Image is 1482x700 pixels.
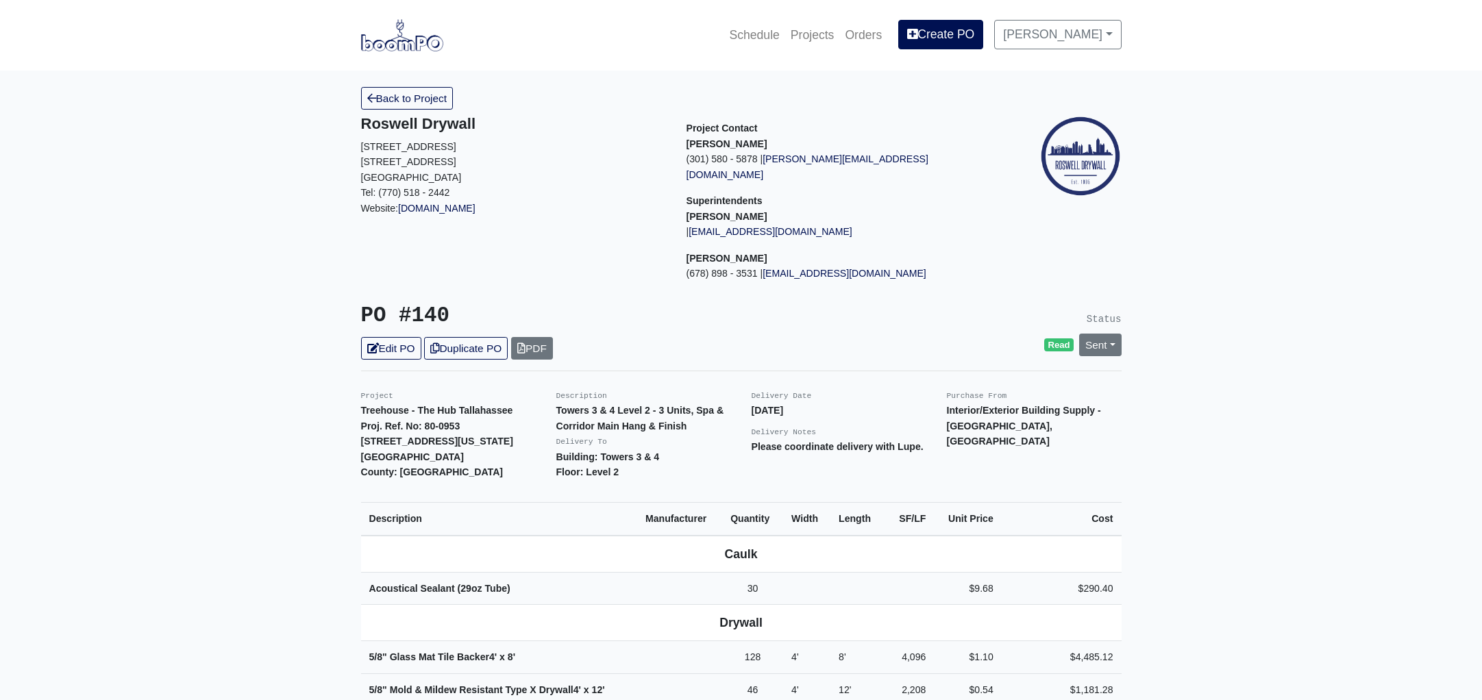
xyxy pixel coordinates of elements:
strong: Building: Towers 3 & 4 [556,451,660,462]
th: SF/LF [884,502,935,535]
a: [DOMAIN_NAME] [398,203,476,214]
td: $1.10 [934,641,1001,674]
a: Duplicate PO [424,337,508,360]
small: Delivery To [556,438,607,446]
th: Unit Price [934,502,1001,535]
small: Status [1087,314,1122,325]
p: Tel: (770) 518 - 2442 [361,185,666,201]
strong: [DATE] [752,405,784,416]
div: Website: [361,115,666,216]
th: Width [783,502,830,535]
small: Project [361,392,393,400]
a: Projects [785,20,840,50]
p: Interior/Exterior Building Supply - [GEOGRAPHIC_DATA], [GEOGRAPHIC_DATA] [947,403,1122,449]
span: 12' [839,684,851,695]
p: | [687,224,991,240]
span: Read [1044,338,1074,352]
th: Quantity [722,502,783,535]
p: [STREET_ADDRESS] [361,154,666,170]
a: Schedule [724,20,785,50]
strong: [PERSON_NAME] [687,211,767,222]
span: Project Contact [687,123,758,134]
strong: Towers 3 & 4 Level 2 - 3 Units, Spa & Corridor Main Hang & Finish [556,405,724,432]
strong: Acoustical Sealant (29oz Tube) [369,583,510,594]
td: 128 [722,641,783,674]
a: Orders [839,20,887,50]
img: boomPO [361,19,443,51]
th: Manufacturer [637,502,722,535]
small: Delivery Notes [752,428,817,436]
strong: [STREET_ADDRESS][US_STATE] [361,436,513,447]
h5: Roswell Drywall [361,115,666,133]
td: $9.68 [934,572,1001,605]
td: $290.40 [1002,572,1122,605]
span: 8' [508,651,515,662]
a: Edit PO [361,337,421,360]
span: 4' [791,651,799,662]
span: 8' [839,651,846,662]
td: $4,485.12 [1002,641,1122,674]
p: (301) 580 - 5878 | [687,151,991,182]
p: [STREET_ADDRESS] [361,139,666,155]
span: Superintendents [687,195,763,206]
b: Caulk [725,547,758,561]
b: Drywall [719,616,763,629]
p: (678) 898 - 3531 | [687,266,991,282]
strong: 5/8" Mold & Mildew Resistant Type X Drywall [369,684,605,695]
p: [GEOGRAPHIC_DATA] [361,170,666,186]
strong: Please coordinate delivery with Lupe. [752,441,924,452]
a: Create PO [898,20,983,49]
span: 12' [592,684,605,695]
strong: [PERSON_NAME] [687,138,767,149]
a: Sent [1079,334,1122,356]
a: [PERSON_NAME][EMAIL_ADDRESS][DOMAIN_NAME] [687,153,928,180]
a: [EMAIL_ADDRESS][DOMAIN_NAME] [689,226,852,237]
small: Purchase From [947,392,1007,400]
strong: Proj. Ref. No: 80-0953 [361,421,460,432]
td: 30 [722,572,783,605]
a: [EMAIL_ADDRESS][DOMAIN_NAME] [763,268,926,279]
h3: PO #140 [361,303,731,329]
small: Description [556,392,607,400]
span: x [499,651,505,662]
strong: County: [GEOGRAPHIC_DATA] [361,466,504,477]
span: 4' [791,684,799,695]
small: Delivery Date [752,392,812,400]
strong: [GEOGRAPHIC_DATA] [361,451,464,462]
a: PDF [511,337,553,360]
span: 4' [489,651,497,662]
strong: 5/8" Glass Mat Tile Backer [369,651,516,662]
strong: Treehouse - The Hub Tallahassee [361,405,513,416]
a: Back to Project [361,87,454,110]
td: 4,096 [884,641,935,674]
strong: [PERSON_NAME] [687,253,767,264]
span: 4' [573,684,581,695]
th: Cost [1002,502,1122,535]
strong: Floor: Level 2 [556,466,619,477]
th: Length [830,502,884,535]
th: Description [361,502,638,535]
span: x [584,684,589,695]
a: [PERSON_NAME] [994,20,1121,49]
